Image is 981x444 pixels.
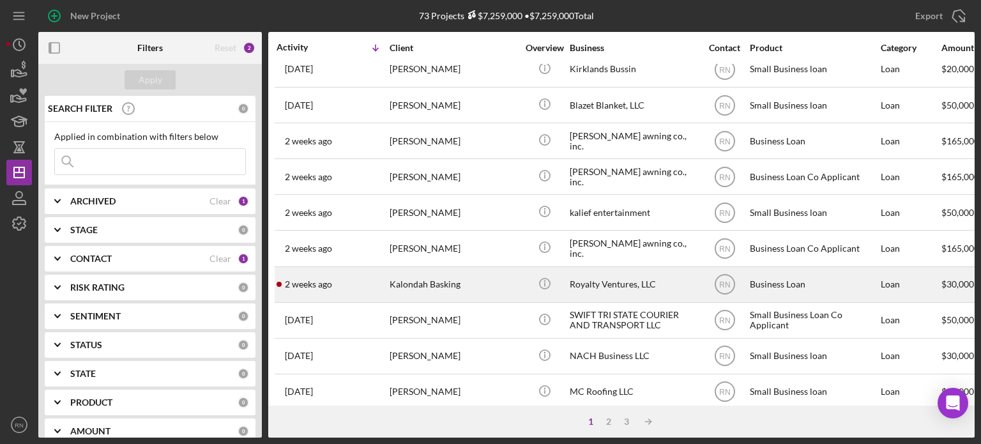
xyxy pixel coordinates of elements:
div: Loan [881,339,940,373]
div: Loan [881,195,940,229]
div: Small Business loan [750,88,878,122]
span: $50,000 [941,100,974,111]
div: [PERSON_NAME] [390,303,517,337]
div: [PERSON_NAME] [390,88,517,122]
div: Kalondah Basking [390,268,517,302]
div: Loan [881,88,940,122]
div: NACH Business LLC [570,339,697,373]
b: STATE [70,369,96,379]
b: Filters [137,43,163,53]
time: 2025-09-04 09:57 [285,208,332,218]
div: [PERSON_NAME] awning co., inc. [570,231,697,265]
div: 1 [238,195,249,207]
time: 2025-09-02 21:43 [285,279,332,289]
div: 0 [238,339,249,351]
text: RN [719,101,730,110]
div: 0 [238,425,249,437]
text: RN [719,316,730,325]
time: 2025-09-05 14:46 [285,136,332,146]
span: $165,000 [941,243,979,254]
span: $165,000 [941,135,979,146]
div: [PERSON_NAME] [390,231,517,265]
b: SENTIMENT [70,311,121,321]
span: $50,000 [941,207,974,218]
button: Apply [125,70,176,89]
text: RN [719,280,730,289]
time: 2025-08-11 19:33 [285,387,313,397]
time: 2025-09-09 01:23 [285,100,313,111]
text: RN [15,422,24,429]
div: 3 [618,417,635,427]
time: 2025-09-03 14:06 [285,243,332,254]
div: 2 [243,42,255,54]
div: Loan [881,268,940,302]
text: RN [719,388,730,397]
span: $20,000 [941,63,974,74]
div: Open Intercom Messenger [938,388,968,418]
div: Clear [209,196,231,206]
span: $165,000 [941,171,979,182]
div: [PERSON_NAME] awning co., inc. [570,124,697,158]
div: Small Business loan [750,339,878,373]
div: Small Business Loan Co Applicant [750,303,878,337]
button: New Project [38,3,133,29]
div: 0 [238,368,249,379]
b: AMOUNT [70,426,110,436]
div: Clear [209,254,231,264]
text: RN [719,208,730,217]
div: Product [750,43,878,53]
div: Loan [881,375,940,409]
div: Small Business loan [750,52,878,86]
div: 1 [582,417,600,427]
div: SWIFT TRI STATE COURIER AND TRANSPORT LLC [570,303,697,337]
div: [PERSON_NAME] [390,339,517,373]
span: $50,000 [941,314,974,325]
div: kalief entertainment [570,195,697,229]
time: 2025-08-20 00:14 [285,315,313,325]
div: New Project [70,3,120,29]
time: 2025-09-10 13:13 [285,64,313,74]
div: MC Roofing LLC [570,375,697,409]
b: CONTACT [70,254,112,264]
div: Export [915,3,943,29]
div: [PERSON_NAME] [390,375,517,409]
div: Business Loan [750,124,878,158]
div: 2 [600,417,618,427]
time: 2025-09-05 13:40 [285,172,332,182]
div: [PERSON_NAME] [390,195,517,229]
text: RN [719,172,730,181]
div: Royalty Ventures, LLC [570,268,697,302]
div: 0 [238,224,249,236]
div: Overview [521,43,568,53]
div: Business Loan Co Applicant [750,231,878,265]
time: 2025-08-17 02:31 [285,351,313,361]
text: RN [719,352,730,361]
div: Loan [881,231,940,265]
div: [PERSON_NAME] [390,52,517,86]
div: 0 [238,103,249,114]
div: Small Business loan [750,375,878,409]
div: 0 [238,397,249,408]
div: [PERSON_NAME] [390,160,517,194]
b: SEARCH FILTER [48,103,112,114]
b: PRODUCT [70,397,112,408]
button: Export [902,3,975,29]
div: Loan [881,124,940,158]
div: Loan [881,303,940,337]
div: Small Business loan [750,195,878,229]
div: Loan [881,52,940,86]
div: Reset [215,43,236,53]
div: Category [881,43,940,53]
div: 0 [238,310,249,322]
text: RN [719,245,730,254]
div: 73 Projects • $7,259,000 Total [419,10,594,21]
span: $30,000 [941,279,974,289]
button: RN [6,412,32,438]
div: [PERSON_NAME] awning co., inc. [570,160,697,194]
div: Applied in combination with filters below [54,132,246,142]
div: Kirklands Bussin [570,52,697,86]
div: Contact [701,43,749,53]
text: RN [719,137,730,146]
div: Business Loan Co Applicant [750,160,878,194]
div: [PERSON_NAME] [390,124,517,158]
